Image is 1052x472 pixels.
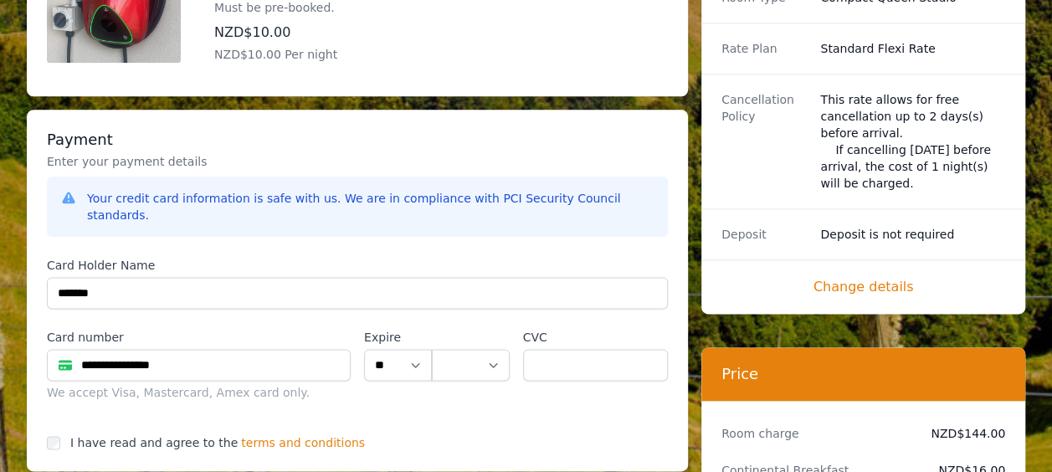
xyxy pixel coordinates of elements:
[721,425,906,442] dt: Room charge
[820,226,1005,243] dd: Deposit is not required
[47,257,668,274] label: Card Holder Name
[47,384,351,401] div: We accept Visa, Mastercard, Amex card only.
[364,329,432,346] label: Expire
[241,434,365,451] span: terms and conditions
[214,46,562,63] p: NZD$10.00 Per night
[721,364,1005,384] h3: Price
[214,23,562,43] p: NZD$10.00
[721,91,807,192] dt: Cancellation Policy
[432,329,509,346] label: .
[70,436,238,449] label: I have read and agree to the
[920,425,1005,442] dd: NZD$144.00
[820,40,1005,57] dd: Standard Flexi Rate
[523,329,669,346] label: CVC
[47,153,668,170] p: Enter your payment details
[721,277,1005,297] span: Change details
[47,329,351,346] label: Card number
[47,130,668,150] h3: Payment
[721,226,807,243] dt: Deposit
[721,40,807,57] dt: Rate Plan
[820,91,1005,192] div: This rate allows for free cancellation up to 2 days(s) before arrival. If cancelling [DATE] befor...
[87,190,654,223] div: Your credit card information is safe with us. We are in compliance with PCI Security Council stan...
